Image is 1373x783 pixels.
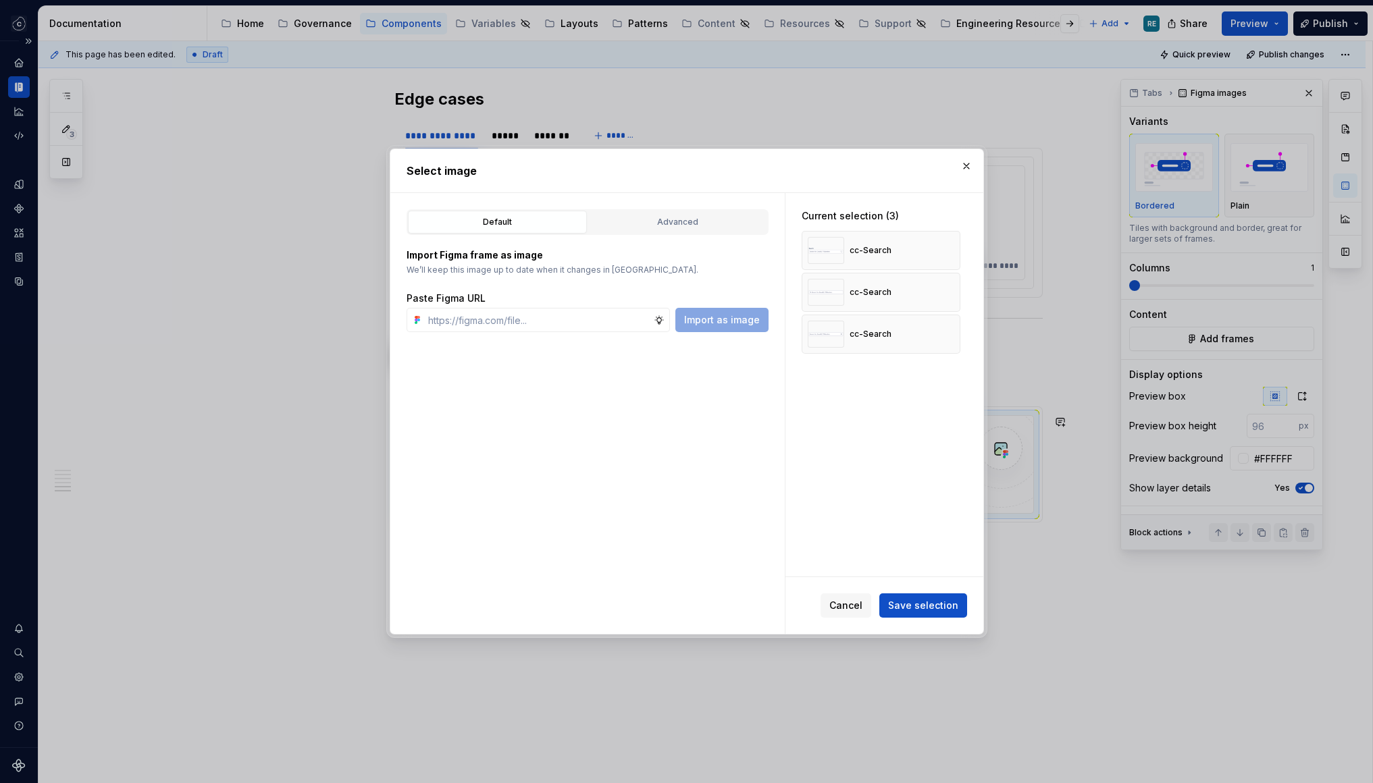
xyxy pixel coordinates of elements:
[407,163,967,179] h2: Select image
[407,292,486,305] label: Paste Figma URL
[593,215,762,229] div: Advanced
[829,599,862,612] span: Cancel
[407,265,769,275] p: We’ll keep this image up to date when it changes in [GEOGRAPHIC_DATA].
[802,209,960,223] div: Current selection (3)
[407,248,769,262] p: Import Figma frame as image
[850,245,891,256] div: cc-Search
[879,593,967,618] button: Save selection
[413,215,582,229] div: Default
[850,329,891,340] div: cc-Search
[821,593,871,618] button: Cancel
[850,287,891,298] div: cc-Search
[423,308,654,332] input: https://figma.com/file...
[888,599,958,612] span: Save selection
